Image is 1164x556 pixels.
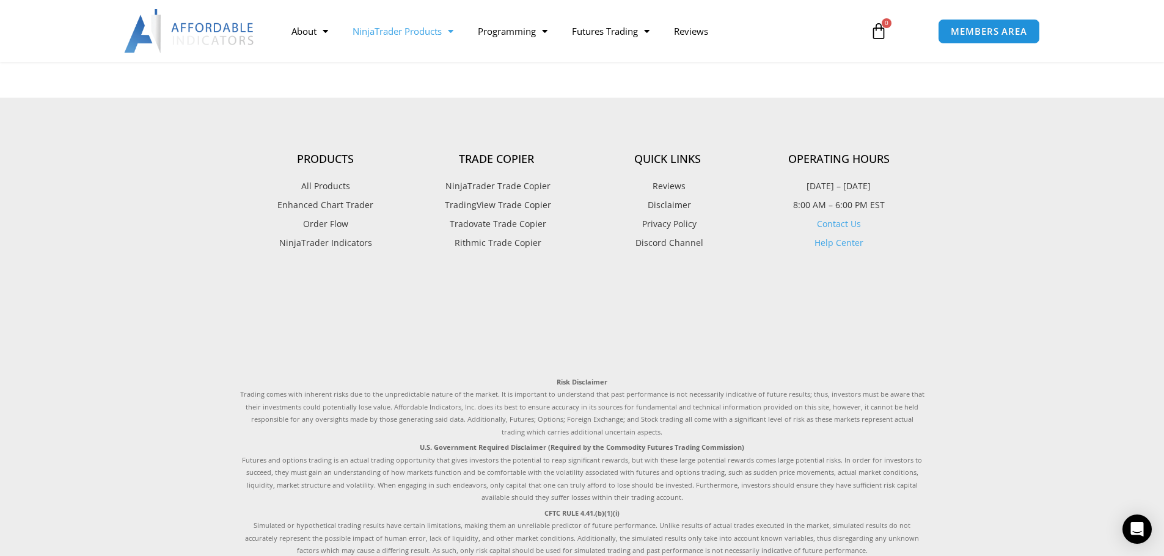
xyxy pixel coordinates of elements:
span: Tradovate Trade Copier [447,216,546,232]
a: Programming [466,17,560,45]
span: NinjaTrader Trade Copier [442,178,551,194]
a: NinjaTrader Indicators [240,235,411,251]
iframe: Customer reviews powered by Trustpilot [240,278,924,364]
h4: Operating Hours [753,153,924,166]
a: Discord Channel [582,235,753,251]
span: NinjaTrader Indicators [279,235,372,251]
a: MEMBERS AREA [938,19,1040,44]
p: 8:00 AM – 6:00 PM EST [753,197,924,213]
a: Reviews [582,178,753,194]
a: Tradovate Trade Copier [411,216,582,232]
a: NinjaTrader Trade Copier [411,178,582,194]
a: Disclaimer [582,197,753,213]
span: TradingView Trade Copier [442,197,551,213]
strong: U.S. Government Required Disclaimer (Required by the Commodity Futures Trading Commission) [420,442,744,452]
a: Reviews [662,17,720,45]
h4: Products [240,153,411,166]
a: Futures Trading [560,17,662,45]
span: Rithmic Trade Copier [452,235,541,251]
a: TradingView Trade Copier [411,197,582,213]
span: Privacy Policy [639,216,697,232]
span: MEMBERS AREA [951,27,1027,36]
a: Order Flow [240,216,411,232]
span: Order Flow [303,216,348,232]
span: All Products [301,178,350,194]
a: About [279,17,340,45]
span: Discord Channel [632,235,703,251]
div: Open Intercom Messenger [1122,514,1152,544]
a: All Products [240,178,411,194]
span: Disclaimer [645,197,691,213]
nav: Menu [279,17,856,45]
a: Rithmic Trade Copier [411,235,582,251]
p: Futures and options trading is an actual trading opportunity that gives investors the potential t... [240,441,924,504]
a: Privacy Policy [582,216,753,232]
a: Enhanced Chart Trader [240,197,411,213]
span: Enhanced Chart Trader [277,197,373,213]
strong: CFTC RULE 4.41.(b)(1)(i) [544,508,620,518]
img: LogoAI | Affordable Indicators – NinjaTrader [124,9,255,53]
p: Trading comes with inherent risks due to the unpredictable nature of the market. It is important ... [240,376,924,438]
span: Reviews [650,178,686,194]
a: NinjaTrader Products [340,17,466,45]
strong: Risk Disclaimer [557,377,607,386]
a: Help Center [814,237,863,248]
a: 0 [852,13,906,49]
h4: Quick Links [582,153,753,166]
a: Contact Us [817,218,861,229]
p: [DATE] – [DATE] [753,178,924,194]
h4: Trade Copier [411,153,582,166]
span: 0 [882,18,891,28]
